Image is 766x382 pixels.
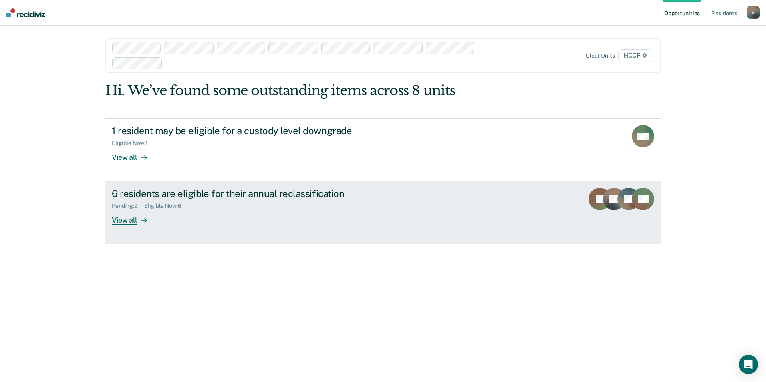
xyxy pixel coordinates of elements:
[112,125,393,137] div: 1 resident may be eligible for a custody level downgrade
[112,203,144,209] div: Pending : 9
[747,6,760,19] button: v
[112,140,154,147] div: Eligible Now : 1
[6,8,45,17] img: Recidiviz
[105,118,661,181] a: 1 resident may be eligible for a custody level downgradeEligible Now:1View all
[105,82,550,99] div: Hi. We’ve found some outstanding items across 8 units
[586,52,615,59] div: Clear units
[144,203,188,209] div: Eligible Now : 6
[105,181,661,244] a: 6 residents are eligible for their annual reclassificationPending:9Eligible Now:6View all
[739,355,758,374] div: Open Intercom Messenger
[112,188,393,199] div: 6 residents are eligible for their annual reclassification
[112,209,157,225] div: View all
[618,49,652,62] span: HCCF
[112,146,157,162] div: View all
